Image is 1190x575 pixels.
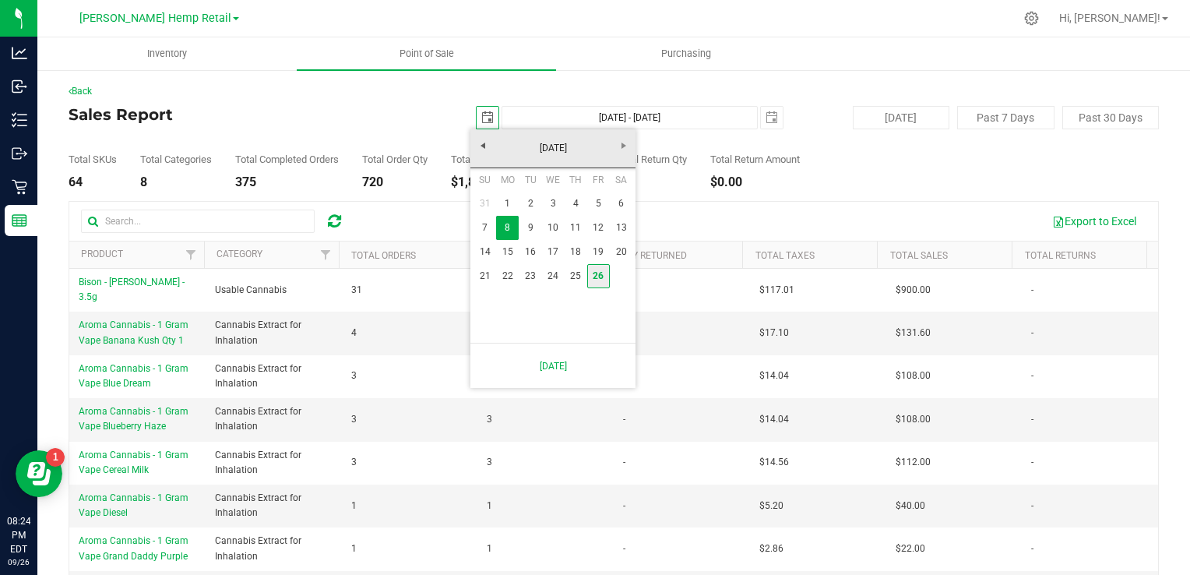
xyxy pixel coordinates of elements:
button: Export to Excel [1042,208,1146,235]
a: 13 [610,216,632,240]
a: 10 [542,216,565,240]
div: 375 [235,176,339,189]
a: 4 [565,192,587,216]
span: Bison - [PERSON_NAME] - 3.5g [79,277,185,302]
span: - [1031,369,1033,383]
span: Cannabis Extract for Inhalation [215,534,333,563]
a: 11 [565,216,587,240]
span: [PERSON_NAME] Hemp Retail [79,12,231,25]
div: Total Completed Orders [235,154,339,164]
div: Total Order Qty [362,154,428,164]
span: $2.86 [759,541,783,556]
a: Back [69,86,92,97]
span: $14.04 [759,412,789,427]
div: $0.00 [710,176,800,189]
a: Previous [470,133,495,157]
div: 720 [362,176,428,189]
div: Total Return Amount [710,154,800,164]
a: 21 [474,264,496,288]
span: Inventory [126,47,208,61]
span: $108.00 [896,412,931,427]
span: - [1031,455,1033,470]
iframe: Resource center unread badge [46,448,65,467]
th: Friday [587,168,610,192]
span: - [1031,283,1033,298]
span: - [1031,326,1033,340]
a: [DATE] [470,136,637,161]
a: 7 [474,216,496,240]
span: 3 [351,369,357,383]
span: Aroma Cannabis - 1 Gram Vape Banana Kush Qty 1 [79,319,188,345]
span: $117.01 [759,283,794,298]
span: Cannabis Extract for Inhalation [215,362,333,391]
th: Monday [496,168,519,192]
span: select [761,107,783,129]
inline-svg: Retail [12,179,27,195]
inline-svg: Outbound [12,146,27,161]
p: 09/26 [7,556,30,568]
span: Aroma Cannabis - 1 Gram Vape Blue Dream [79,363,188,389]
a: 15 [496,240,519,264]
span: $17.10 [759,326,789,340]
span: Purchasing [640,47,732,61]
span: Cannabis Extract for Inhalation [215,404,333,434]
div: 8 [140,176,212,189]
span: $112.00 [896,455,931,470]
span: 1 [351,499,357,513]
span: select [477,107,498,129]
span: Usable Cannabis [215,283,287,298]
h4: Sales Report [69,106,432,123]
th: Tuesday [519,168,541,192]
span: $40.00 [896,499,925,513]
a: Total Returns [1025,250,1096,261]
a: 17 [542,240,565,264]
span: - [623,412,625,427]
a: Filter [178,242,204,268]
span: - [1031,412,1033,427]
span: - [1031,541,1033,556]
span: $22.00 [896,541,925,556]
a: 8 [496,216,519,240]
span: 1 [351,541,357,556]
a: Category [217,249,262,259]
a: 20 [610,240,632,264]
td: Current focused date is Monday, September 08, 2025 [496,216,519,240]
a: Point of Sale [297,37,556,70]
th: Thursday [565,168,587,192]
a: 25 [565,264,587,288]
a: 31 [474,192,496,216]
span: 4 [351,326,357,340]
span: $14.56 [759,455,789,470]
a: Filter [313,242,339,268]
inline-svg: Inventory [12,112,27,128]
span: Aroma Cannabis - 1 Gram Vape Grand Daddy Purple [79,535,188,561]
a: 12 [587,216,610,240]
a: [DATE] [479,350,627,382]
span: - [623,499,625,513]
span: Aroma Cannabis - 1 Gram Vape Diesel [79,492,188,518]
span: 1 [487,541,492,556]
div: 0 [617,176,687,189]
a: 22 [496,264,519,288]
a: 2 [519,192,541,216]
a: 6 [610,192,632,216]
div: 64 [69,176,117,189]
a: 19 [587,240,610,264]
a: 18 [565,240,587,264]
a: Product [81,249,123,259]
span: $900.00 [896,283,931,298]
button: Past 30 Days [1062,106,1159,129]
span: Point of Sale [378,47,475,61]
a: Inventory [37,37,297,70]
input: Search... [81,210,315,233]
div: Total Taxes [451,154,507,164]
inline-svg: Inbound [12,79,27,94]
span: 3 [351,412,357,427]
div: Manage settings [1022,11,1041,26]
span: Cannabis Extract for Inhalation [215,491,333,520]
a: Purchasing [556,37,815,70]
a: 23 [519,264,541,288]
span: Aroma Cannabis - 1 Gram Vape Cereal Milk [79,450,188,475]
div: $1,897.64 [451,176,507,189]
span: - [1031,499,1033,513]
